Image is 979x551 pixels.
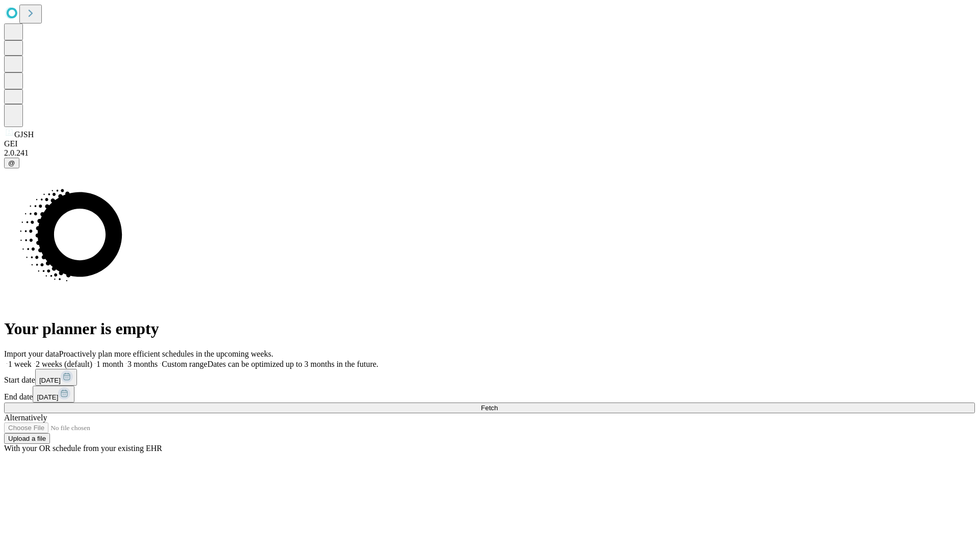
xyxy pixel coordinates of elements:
span: 2 weeks (default) [36,360,92,368]
span: Fetch [481,404,498,412]
span: Dates can be optimized up to 3 months in the future. [208,360,378,368]
button: [DATE] [35,369,77,386]
button: @ [4,158,19,168]
div: Start date [4,369,975,386]
div: 2.0.241 [4,148,975,158]
span: Alternatively [4,413,47,422]
span: Proactively plan more efficient schedules in the upcoming weeks. [59,349,273,358]
button: Fetch [4,403,975,413]
span: [DATE] [37,393,58,401]
span: With your OR schedule from your existing EHR [4,444,162,453]
span: 1 week [8,360,32,368]
div: GEI [4,139,975,148]
button: [DATE] [33,386,74,403]
h1: Your planner is empty [4,319,975,338]
span: 1 month [96,360,123,368]
span: @ [8,159,15,167]
div: End date [4,386,975,403]
button: Upload a file [4,433,50,444]
span: GJSH [14,130,34,139]
span: [DATE] [39,377,61,384]
span: 3 months [127,360,158,368]
span: Custom range [162,360,207,368]
span: Import your data [4,349,59,358]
